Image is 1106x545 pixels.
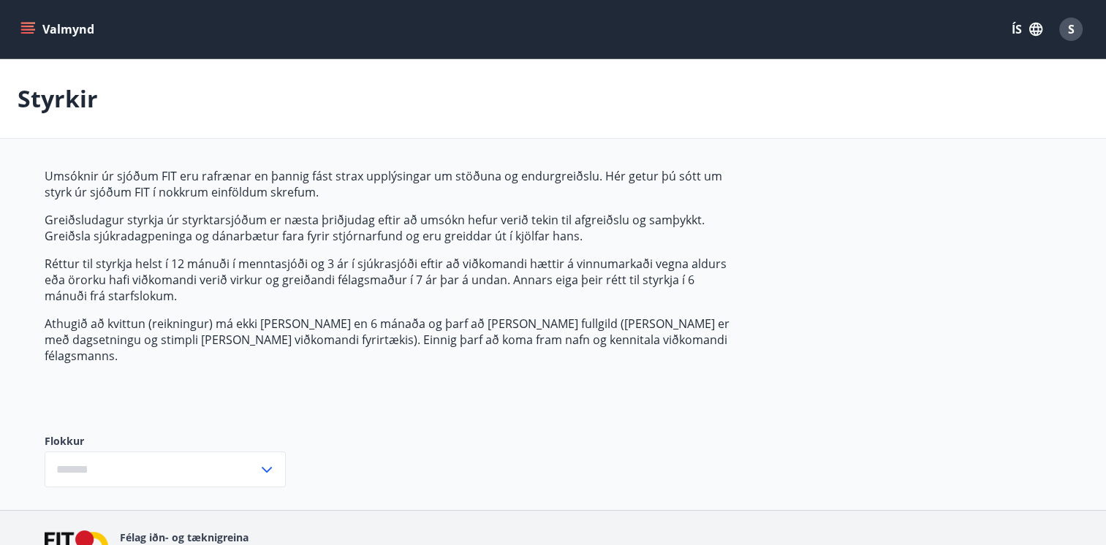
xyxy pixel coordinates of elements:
[45,168,735,200] p: Umsóknir úr sjóðum FIT eru rafrænar en þannig fást strax upplýsingar um stöðuna og endurgreiðslu....
[1053,12,1088,47] button: S
[45,256,735,304] p: Réttur til styrkja helst í 12 mánuði í menntasjóði og 3 ár í sjúkrasjóði eftir að viðkomandi hætt...
[45,212,735,244] p: Greiðsludagur styrkja úr styrktarsjóðum er næsta þriðjudag eftir að umsókn hefur verið tekin til ...
[1068,21,1075,37] span: S
[45,434,286,449] label: Flokkur
[1004,16,1050,42] button: ÍS
[18,16,100,42] button: menu
[18,83,98,115] p: Styrkir
[120,530,249,544] span: Félag iðn- og tæknigreina
[45,316,735,364] p: Athugið að kvittun (reikningur) má ekki [PERSON_NAME] en 6 mánaða og þarf að [PERSON_NAME] fullgi...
